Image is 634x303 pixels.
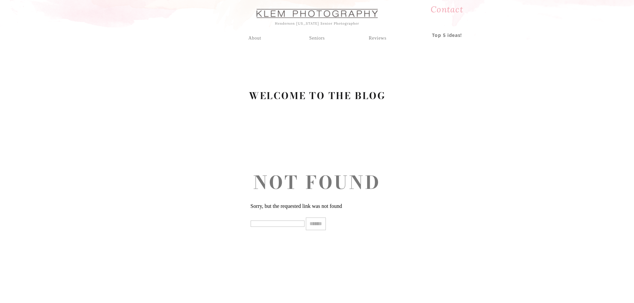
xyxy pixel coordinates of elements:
[251,204,384,209] p: Sorry, but the requested link was not found
[251,172,384,194] h1: Not Found
[247,90,388,103] a: WELCOME TO THE BLOG
[269,21,366,27] h1: Henderson [US_STATE] Senior Photographer
[425,31,469,37] a: Top 5 ideas!
[422,2,473,18] a: Contact
[246,34,264,40] a: About
[362,34,394,40] a: Reviews
[305,34,329,40] a: Seniors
